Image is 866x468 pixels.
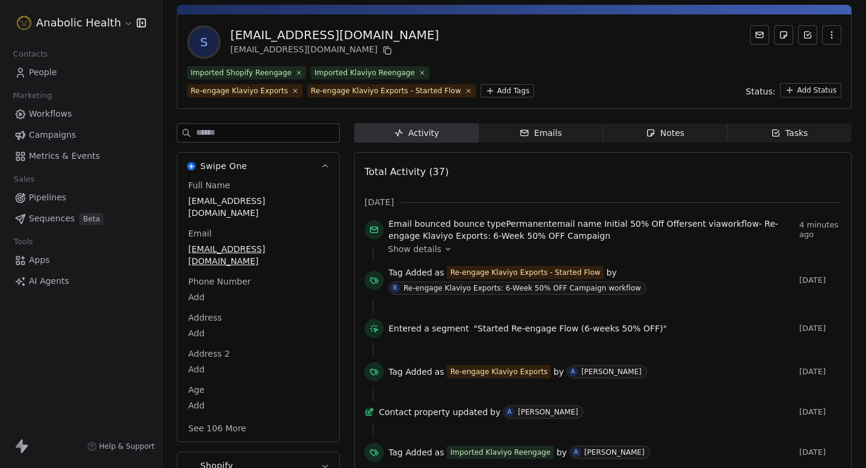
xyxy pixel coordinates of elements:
span: [DATE] [799,448,841,457]
span: by [606,266,616,279]
div: [PERSON_NAME] [582,368,642,376]
button: Swipe OneSwipe One [177,153,339,179]
div: Notes [646,127,684,140]
div: Imported Klaviyo Reengage [450,447,551,458]
span: by [553,366,564,378]
span: Entered a segment [388,322,469,334]
div: Re-engage Klaviyo Exports: 6-Week 50% OFF Campaign workflow [404,284,641,292]
span: Full Name [186,179,233,191]
div: Re-engage Klaviyo Exports [191,85,288,96]
a: Show details [388,243,833,255]
a: Help & Support [87,442,155,451]
span: Contact [379,406,411,418]
span: [DATE] [364,196,394,208]
span: Tag Added [388,266,432,279]
div: [EMAIL_ADDRESS][DOMAIN_NAME] [230,43,439,58]
span: [DATE] [799,367,841,377]
span: 4 minutes ago [799,220,841,239]
span: Tag Added [388,446,432,458]
span: Add [188,399,328,411]
span: [DATE] [799,407,841,417]
span: Total Activity (37) [364,166,449,177]
div: [PERSON_NAME] [518,408,578,416]
span: [DATE] [799,324,841,333]
span: Permanent [506,219,551,229]
span: Beta [79,213,103,225]
span: Metrics & Events [29,150,100,162]
button: Add Tags [481,84,535,97]
div: Re-engage Klaviyo Exports - Started Flow [311,85,461,96]
a: AI Agents [10,271,152,291]
span: property updated [414,406,488,418]
div: Re-engage Klaviyo Exports [450,366,548,377]
span: by [556,446,567,458]
span: People [29,66,57,79]
span: Phone Number [186,276,253,288]
div: R [393,283,398,293]
a: SequencesBeta [10,209,152,229]
span: Initial 50% Off Offer [604,219,688,229]
span: as [435,366,444,378]
span: [EMAIL_ADDRESS][DOMAIN_NAME] [188,243,328,267]
a: Campaigns [10,125,152,145]
span: bounce type email name sent via workflow - [388,218,794,242]
span: [DATE] [799,276,841,285]
span: Contacts [8,45,53,63]
div: Imported Klaviyo Reengage [315,67,415,78]
a: Workflows [10,104,152,124]
span: Add [188,327,328,339]
span: as [435,446,444,458]
a: People [10,63,152,82]
span: "Started Re-engage Flow (6-weeks 50% OFF)" [474,322,667,334]
span: s [189,28,218,57]
span: Show details [388,243,441,255]
span: Marketing [8,87,57,105]
span: Anabolic Health [36,15,121,31]
div: [EMAIL_ADDRESS][DOMAIN_NAME] [230,26,439,43]
span: Address 2 [186,348,232,360]
span: Tools [8,233,38,251]
span: Swipe One [200,160,247,172]
span: Add [188,363,328,375]
div: A [574,448,578,457]
div: Emails [520,127,562,140]
div: Tasks [771,127,808,140]
a: Pipelines [10,188,152,208]
span: Sequences [29,212,75,225]
button: See 106 More [181,417,253,439]
div: A [508,407,512,417]
span: Workflows [29,108,72,120]
span: Email [186,227,214,239]
button: Add Status [780,83,841,97]
span: Help & Support [99,442,155,451]
img: Swipe One [187,162,195,170]
div: A [571,367,575,377]
a: Apps [10,250,152,270]
span: Address [186,312,224,324]
span: Apps [29,254,50,266]
span: Age [186,384,207,396]
span: Tag Added [388,366,432,378]
div: Imported Shopify Reengage [191,67,292,78]
span: Status: [746,85,775,97]
div: Swipe OneSwipe One [177,179,339,442]
img: Anabolic-Health-Icon-192.png [17,16,31,30]
span: Email bounced [388,219,451,229]
span: Campaigns [29,129,76,141]
div: Re-engage Klaviyo Exports - Started Flow [450,267,601,278]
div: [PERSON_NAME] [585,448,645,457]
span: Add [188,291,328,303]
span: AI Agents [29,275,69,288]
button: Anabolic Health [14,13,128,33]
span: Pipelines [29,191,66,204]
a: Metrics & Events [10,146,152,166]
span: by [490,406,500,418]
span: [EMAIL_ADDRESS][DOMAIN_NAME] [188,195,328,219]
span: as [435,266,444,279]
span: Sales [8,170,40,188]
